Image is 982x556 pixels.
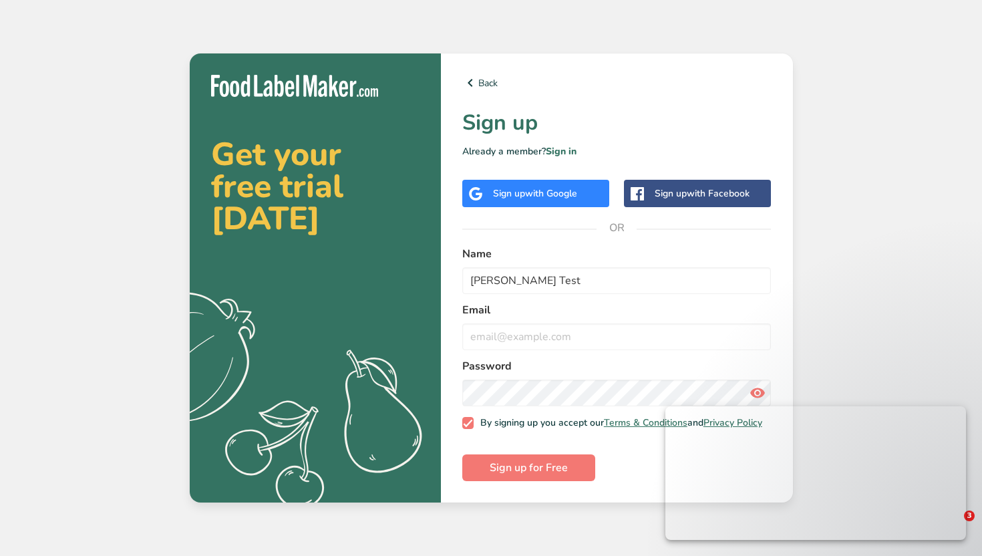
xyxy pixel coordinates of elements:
[490,460,568,476] span: Sign up for Free
[525,187,577,200] span: with Google
[462,302,772,318] label: Email
[462,267,772,294] input: John Doe
[462,323,772,350] input: email@example.com
[462,358,772,374] label: Password
[462,144,772,158] p: Already a member?
[462,246,772,262] label: Name
[604,416,687,429] a: Terms & Conditions
[597,208,637,248] span: OR
[687,187,750,200] span: with Facebook
[211,75,378,97] img: Food Label Maker
[964,511,975,521] span: 3
[546,145,577,158] a: Sign in
[462,107,772,139] h1: Sign up
[462,75,772,91] a: Back
[493,186,577,200] div: Sign up
[211,138,420,235] h2: Get your free trial [DATE]
[474,417,762,429] span: By signing up you accept our and
[655,186,750,200] div: Sign up
[462,454,595,481] button: Sign up for Free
